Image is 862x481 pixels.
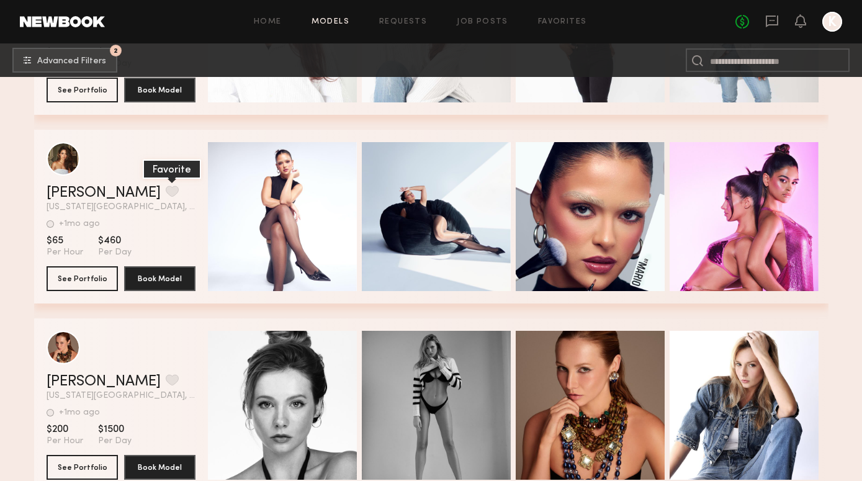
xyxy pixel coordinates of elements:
[47,235,83,247] span: $65
[254,18,282,26] a: Home
[59,220,100,228] div: +1mo ago
[312,18,349,26] a: Models
[98,247,132,258] span: Per Day
[47,436,83,447] span: Per Hour
[114,48,118,53] span: 2
[47,266,118,291] button: See Portfolio
[538,18,587,26] a: Favorites
[47,203,195,212] span: [US_STATE][GEOGRAPHIC_DATA], [GEOGRAPHIC_DATA]
[47,186,161,200] a: [PERSON_NAME]
[124,266,195,291] button: Book Model
[59,408,100,417] div: +1mo ago
[47,374,161,389] a: [PERSON_NAME]
[37,57,106,66] span: Advanced Filters
[98,423,132,436] span: $1500
[379,18,427,26] a: Requests
[98,235,132,247] span: $460
[47,247,83,258] span: Per Hour
[47,423,83,436] span: $200
[124,455,195,480] button: Book Model
[98,436,132,447] span: Per Day
[47,78,118,102] button: See Portfolio
[12,48,117,73] button: 2Advanced Filters
[47,392,195,400] span: [US_STATE][GEOGRAPHIC_DATA], [GEOGRAPHIC_DATA]
[47,455,118,480] button: See Portfolio
[822,12,842,32] a: K
[457,18,508,26] a: Job Posts
[124,78,195,102] button: Book Model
